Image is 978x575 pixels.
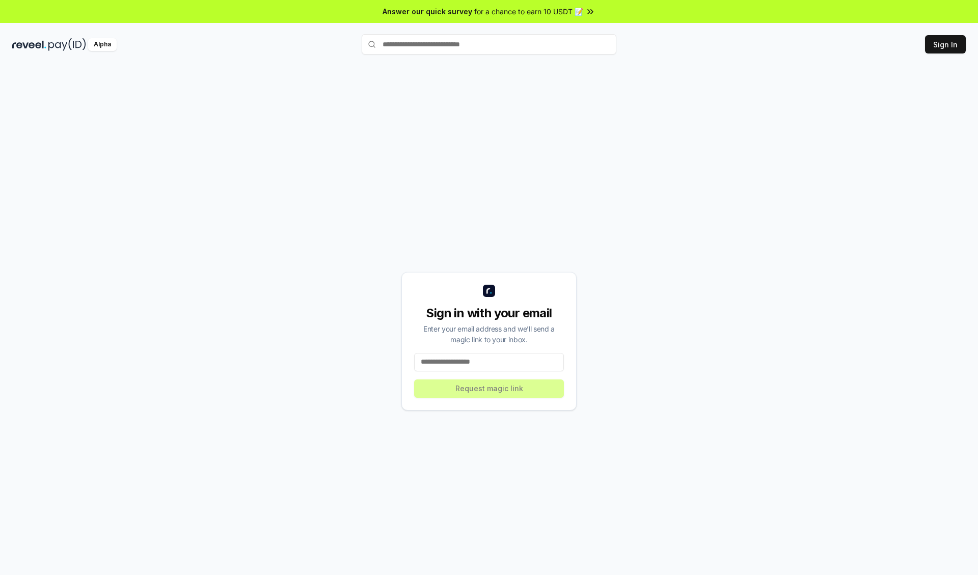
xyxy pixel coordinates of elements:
div: Enter your email address and we’ll send a magic link to your inbox. [414,323,564,345]
button: Sign In [925,35,966,53]
img: reveel_dark [12,38,46,51]
span: for a chance to earn 10 USDT 📝 [474,6,583,17]
img: logo_small [483,285,495,297]
img: pay_id [48,38,86,51]
div: Sign in with your email [414,305,564,321]
div: Alpha [88,38,117,51]
span: Answer our quick survey [383,6,472,17]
